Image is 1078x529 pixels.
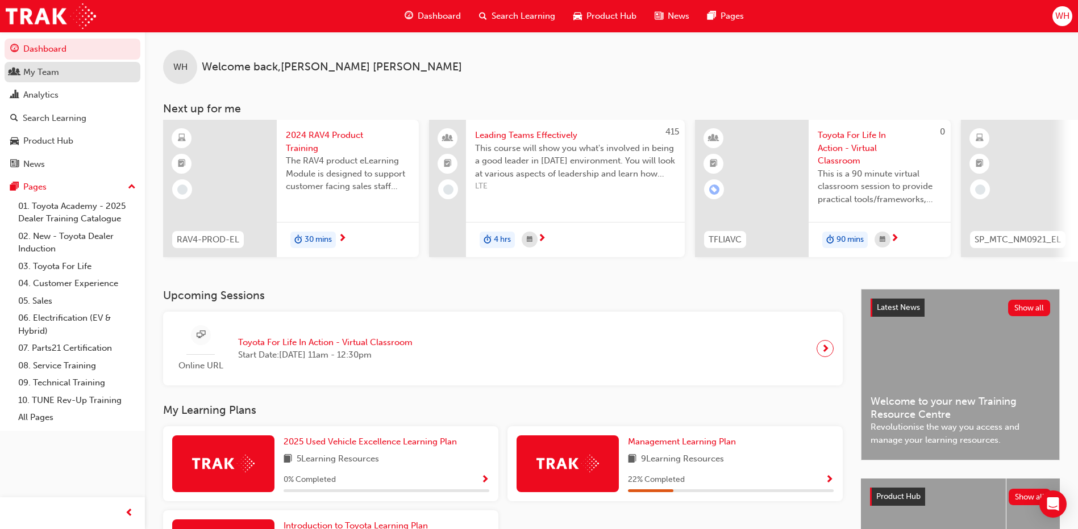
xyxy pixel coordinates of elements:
span: 22 % Completed [628,473,685,486]
div: Pages [23,180,47,194]
span: next-icon [338,234,347,244]
span: people-icon [444,131,452,146]
span: 4 hrs [494,233,511,246]
span: Dashboard [418,10,461,23]
div: Analytics [23,89,59,102]
button: Pages [5,177,140,198]
span: Latest News [877,303,920,312]
span: car-icon [573,9,582,23]
a: Dashboard [5,39,140,60]
a: Management Learning Plan [628,435,740,448]
span: learningRecordVerb_ENROLL-icon [709,184,719,195]
span: Welcome back , [PERSON_NAME] [PERSON_NAME] [202,61,462,74]
a: Analytics [5,85,140,106]
span: Online URL [172,359,229,372]
span: pages-icon [707,9,716,23]
span: prev-icon [125,506,134,520]
a: pages-iconPages [698,5,753,28]
span: booktick-icon [178,157,186,171]
span: learningResourceType_ELEARNING-icon [976,131,984,146]
span: Revolutionise the way you access and manage your learning resources. [871,421,1050,446]
span: 2024 RAV4 Product Training [286,129,410,154]
a: 03. Toyota For Life [14,258,140,275]
span: learningRecordVerb_NONE-icon [443,184,453,195]
span: Management Learning Plan [628,436,736,447]
span: SP_MTC_NM0921_EL [975,233,1061,246]
a: 01. Toyota Academy - 2025 Dealer Training Catalogue [14,198,140,228]
span: search-icon [479,9,487,23]
button: WH [1052,6,1072,26]
span: next-icon [538,234,546,244]
a: 09. Technical Training [14,374,140,392]
span: WH [173,61,188,74]
span: 30 mins [305,233,332,246]
a: Trak [6,3,96,29]
span: book-icon [628,452,636,467]
a: 415Leading Teams EffectivelyThis course will show you what's involved in being a good leader in [... [429,120,685,257]
span: Toyota For Life In Action - Virtual Classroom [818,129,942,167]
span: learningRecordVerb_NONE-icon [177,184,188,195]
a: 0TFLIAVCToyota For Life In Action - Virtual ClassroomThis is a 90 minute virtual classroom sessio... [695,120,951,257]
span: calendar-icon [527,233,532,247]
a: 2025 Used Vehicle Excellence Learning Plan [284,435,461,448]
span: next-icon [890,234,899,244]
span: This is a 90 minute virtual classroom session to provide practical tools/frameworks, behaviours a... [818,167,942,206]
img: Trak [192,455,255,472]
span: car-icon [10,136,19,146]
span: sessionType_ONLINE_URL-icon [197,328,205,342]
div: Search Learning [23,112,86,125]
a: News [5,154,140,175]
a: Latest NewsShow all [871,299,1050,317]
div: Open Intercom Messenger [1039,490,1067,518]
a: Product Hub [5,131,140,152]
span: news-icon [655,9,663,23]
span: 415 [665,127,679,137]
a: 07. Parts21 Certification [14,339,140,357]
a: My Team [5,62,140,83]
span: 0 % Completed [284,473,336,486]
a: Search Learning [5,108,140,129]
a: 06. Electrification (EV & Hybrid) [14,309,140,339]
span: Show Progress [481,475,489,485]
button: Show all [1008,300,1051,316]
span: 9 Learning Resources [641,452,724,467]
span: Product Hub [586,10,636,23]
h3: Next up for me [145,102,1078,115]
span: news-icon [10,159,19,170]
a: 04. Customer Experience [14,275,140,292]
span: Product Hub [876,492,921,501]
span: up-icon [128,180,136,195]
button: Show Progress [481,473,489,487]
span: This course will show you what's involved in being a good leader in [DATE] environment. You will ... [475,142,676,180]
span: search-icon [10,114,18,124]
a: 02. New - Toyota Dealer Induction [14,228,140,258]
span: next-icon [821,341,830,356]
div: My Team [23,66,59,79]
a: 08. Service Training [14,357,140,375]
span: guage-icon [10,44,19,54]
button: Show all [1009,489,1051,505]
span: Search Learning [492,10,555,23]
a: 05. Sales [14,292,140,310]
span: 90 mins [836,233,864,246]
a: guage-iconDashboard [396,5,470,28]
span: booktick-icon [710,157,718,171]
a: 10. TUNE Rev-Up Training [14,392,140,409]
a: car-iconProduct Hub [564,5,646,28]
span: duration-icon [826,233,834,247]
span: book-icon [284,452,292,467]
a: search-iconSearch Learning [470,5,564,28]
div: News [23,158,45,171]
span: learningRecordVerb_NONE-icon [975,184,985,195]
span: The RAV4 product eLearning Module is designed to support customer facing sales staff with introdu... [286,154,410,193]
a: All Pages [14,409,140,426]
h3: My Learning Plans [163,404,843,417]
span: Leading Teams Effectively [475,129,676,142]
span: Show Progress [825,475,834,485]
span: learningResourceType_ELEARNING-icon [178,131,186,146]
img: Trak [536,455,599,472]
span: TFLIAVC [709,233,742,246]
span: WH [1055,10,1069,23]
span: learningResourceType_INSTRUCTOR_LED-icon [710,131,718,146]
h3: Upcoming Sessions [163,289,843,302]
